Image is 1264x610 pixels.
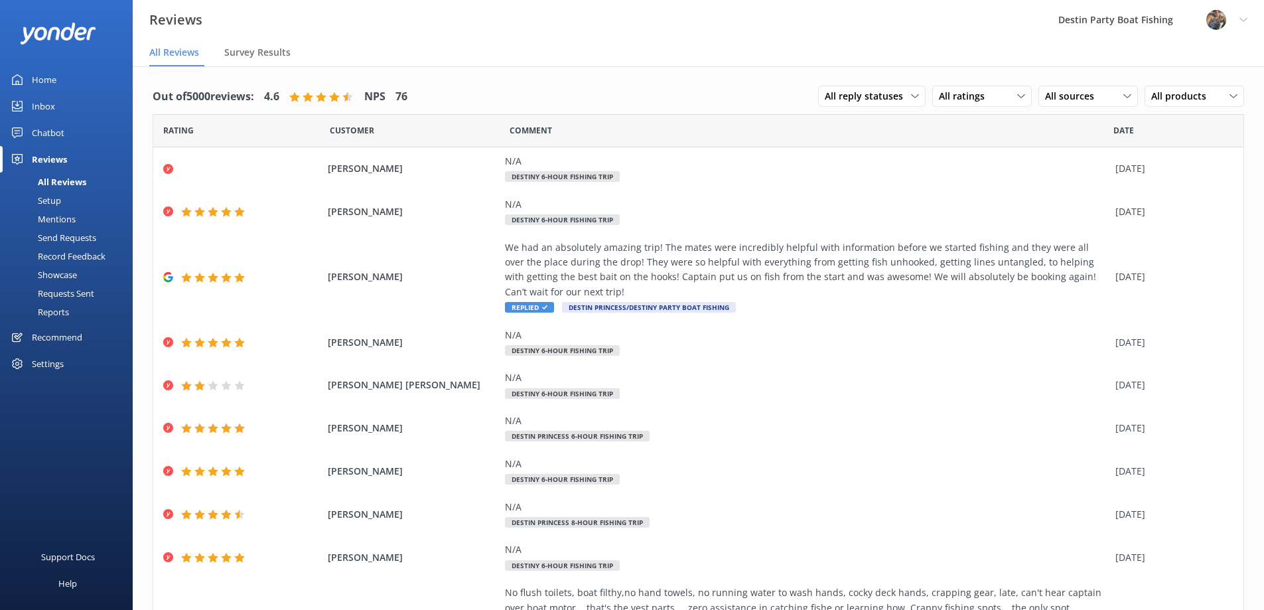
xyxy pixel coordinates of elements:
span: [PERSON_NAME] [328,550,499,565]
span: Destiny 6-Hour Fishing Trip [505,388,620,399]
a: Send Requests [8,228,133,247]
div: N/A [505,154,1109,169]
div: [DATE] [1115,507,1227,522]
div: [DATE] [1115,421,1227,435]
span: Destiny 6-Hour Fishing Trip [505,560,620,571]
a: Mentions [8,210,133,228]
h4: 4.6 [264,88,279,106]
div: N/A [505,500,1109,514]
h4: Out of 5000 reviews: [153,88,254,106]
div: [DATE] [1115,269,1227,284]
div: [DATE] [1115,464,1227,479]
div: [DATE] [1115,378,1227,392]
a: Reports [8,303,133,321]
div: Recommend [32,324,82,350]
span: [PERSON_NAME] [328,464,499,479]
span: Destin Princess 6-Hour Fishing Trip [505,431,650,441]
span: All products [1151,89,1214,104]
a: Showcase [8,266,133,284]
span: Survey Results [224,46,291,59]
div: [DATE] [1115,335,1227,350]
div: N/A [505,197,1109,212]
div: [DATE] [1115,204,1227,219]
div: Support Docs [41,544,95,570]
h4: NPS [364,88,386,106]
a: Setup [8,191,133,210]
img: yonder-white-logo.png [20,23,96,44]
span: Destiny 6-Hour Fishing Trip [505,345,620,356]
span: All Reviews [149,46,199,59]
a: Record Feedback [8,247,133,266]
div: Showcase [8,266,77,284]
div: Settings [32,350,64,377]
div: Home [32,66,56,93]
a: All Reviews [8,173,133,191]
div: N/A [505,370,1109,385]
span: Destin Princess/Destiny Party Boat Fishing [562,302,736,313]
div: N/A [505,542,1109,557]
div: Record Feedback [8,247,105,266]
span: [PERSON_NAME] [328,507,499,522]
div: Reviews [32,146,67,173]
div: Reports [8,303,69,321]
span: All ratings [939,89,993,104]
div: N/A [505,328,1109,343]
div: [DATE] [1115,161,1227,176]
span: [PERSON_NAME] [328,335,499,350]
span: Date [330,124,374,137]
div: Setup [8,191,61,210]
div: Send Requests [8,228,96,247]
div: Chatbot [32,119,64,146]
span: All reply statuses [825,89,911,104]
span: Destiny 6-Hour Fishing Trip [505,171,620,182]
div: All Reviews [8,173,86,191]
div: We had an absolutely amazing trip! The mates were incredibly helpful with information before we s... [505,240,1109,300]
span: [PERSON_NAME] [328,204,499,219]
span: Destiny 6-Hour Fishing Trip [505,214,620,225]
h3: Reviews [149,9,202,31]
div: Help [58,570,77,597]
span: Destin Princess 8-Hour Fishing Trip [505,517,650,528]
span: Date [163,124,194,137]
span: Question [510,124,552,137]
span: Replied [505,302,554,313]
span: [PERSON_NAME] [PERSON_NAME] [328,378,499,392]
div: N/A [505,457,1109,471]
span: [PERSON_NAME] [328,421,499,435]
h4: 76 [395,88,407,106]
span: Destiny 6-Hour Fishing Trip [505,474,620,485]
span: All sources [1045,89,1102,104]
span: [PERSON_NAME] [328,161,499,176]
div: Mentions [8,210,76,228]
div: Inbox [32,93,55,119]
div: [DATE] [1115,550,1227,565]
img: 250-1666038197.jpg [1206,10,1226,30]
span: [PERSON_NAME] [328,269,499,284]
a: Requests Sent [8,284,133,303]
div: N/A [505,414,1109,428]
span: Date [1113,124,1134,137]
div: Requests Sent [8,284,94,303]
